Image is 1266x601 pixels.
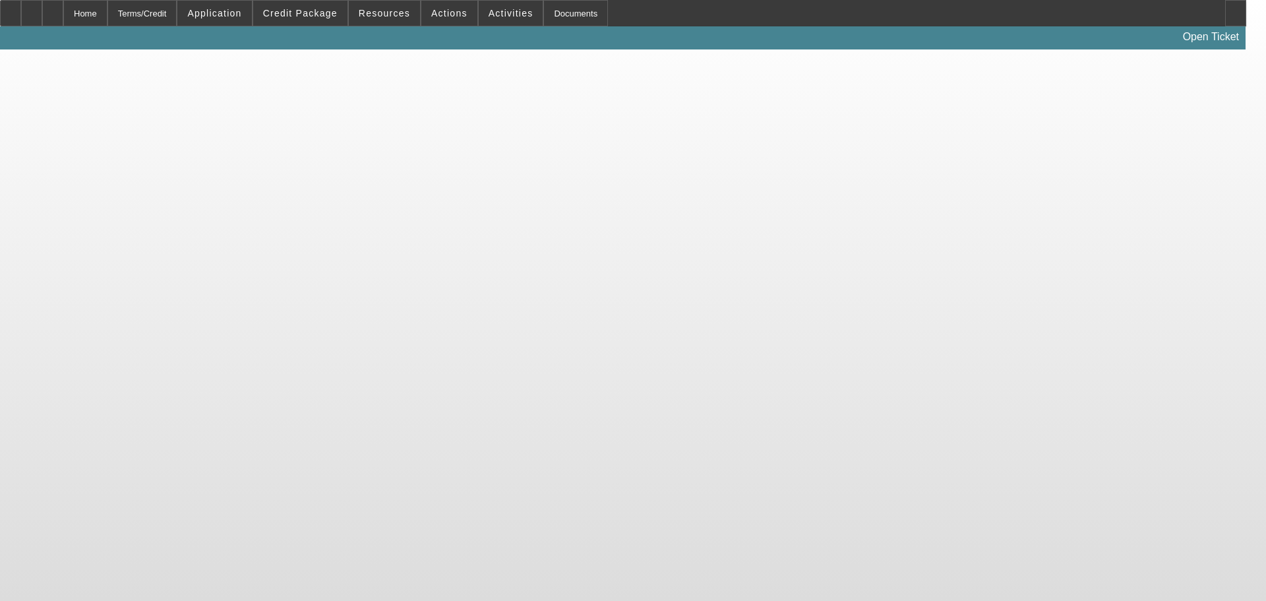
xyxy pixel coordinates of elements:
span: Application [187,8,241,18]
button: Credit Package [253,1,347,26]
span: Credit Package [263,8,338,18]
span: Resources [359,8,410,18]
button: Resources [349,1,420,26]
button: Activities [479,1,543,26]
button: Actions [421,1,477,26]
span: Actions [431,8,467,18]
span: Activities [489,8,533,18]
a: Open Ticket [1178,26,1244,48]
button: Application [177,1,251,26]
